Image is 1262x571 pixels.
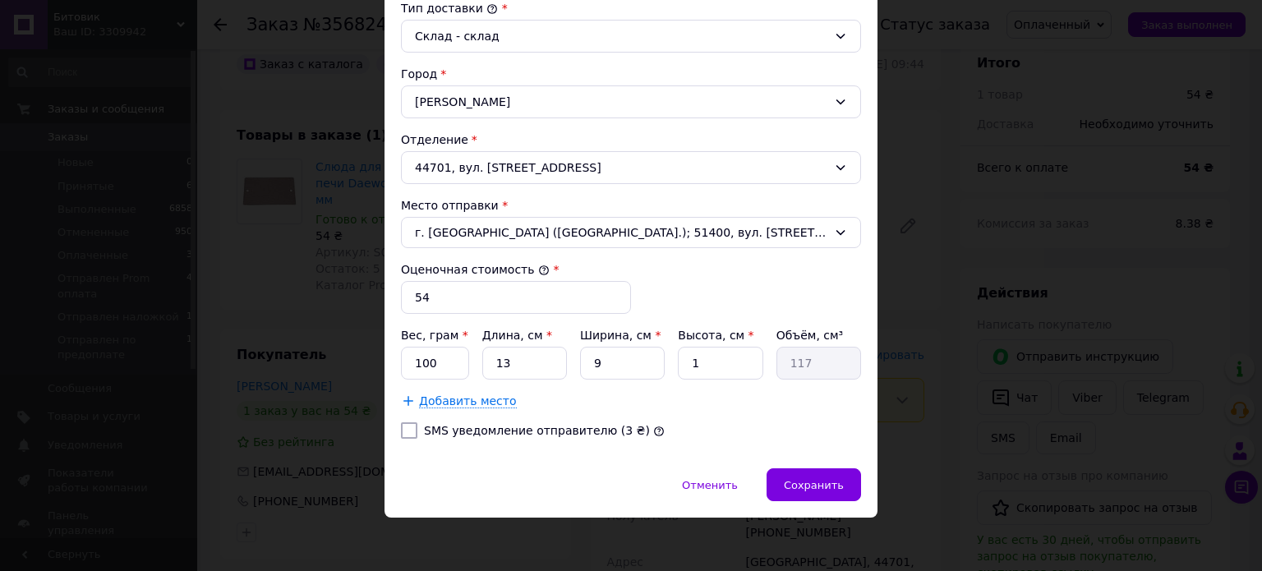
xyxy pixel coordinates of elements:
[401,197,861,214] div: Место отправки
[419,394,517,408] span: Добавить место
[415,27,827,45] div: Склад - склад
[401,151,861,184] div: 44701, вул. [STREET_ADDRESS]
[401,66,861,82] div: Город
[415,224,827,241] span: г. [GEOGRAPHIC_DATA] ([GEOGRAPHIC_DATA].); 51400, вул. [STREET_ADDRESS]
[401,263,550,276] label: Оценочная стоимость
[401,329,468,342] label: Вес, грам
[424,424,650,437] label: SMS уведомление отправителю (3 ₴)
[784,479,844,491] span: Сохранить
[580,329,661,342] label: Ширина, см
[482,329,552,342] label: Длина, см
[678,329,753,342] label: Высота, см
[776,327,861,343] div: Объём, см³
[401,85,861,118] div: [PERSON_NAME]
[401,131,861,148] div: Отделение
[682,479,738,491] span: Отменить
